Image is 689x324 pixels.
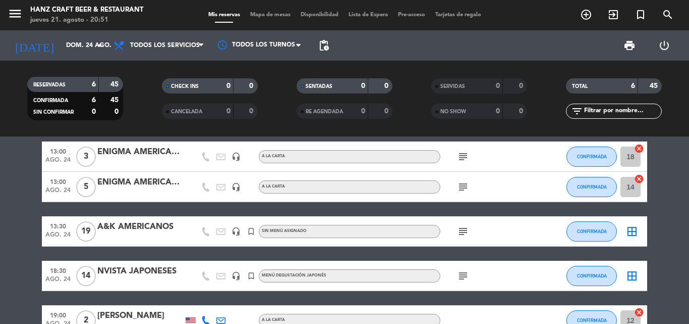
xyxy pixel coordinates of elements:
div: ENIGMA AMERICANOS [97,176,183,189]
span: CANCELADA [171,109,202,114]
strong: 6 [631,82,635,89]
div: NVISTA JAPONESES [97,265,183,278]
span: CONFIRMADA [33,98,68,103]
i: add_circle_outline [580,9,592,21]
i: menu [8,6,23,21]
span: Tarjetas de regalo [430,12,486,18]
i: search [662,9,674,21]
strong: 45 [110,97,121,104]
div: A&K AMERICANOS [97,220,183,234]
span: 14 [76,266,96,286]
i: border_all [626,270,638,282]
i: headset_mic [232,182,241,192]
span: Disponibilidad [296,12,343,18]
input: Filtrar por nombre... [583,106,661,117]
span: A la carta [262,184,285,189]
i: arrow_drop_down [94,39,106,52]
strong: 0 [496,82,500,89]
strong: 0 [361,108,365,115]
i: [DATE] [8,34,61,57]
span: 5 [76,177,96,197]
span: SERVIDAS [440,84,465,89]
span: CONFIRMADA [577,273,607,279]
span: ago. 24 [45,276,71,288]
span: Todos los servicios [130,42,200,49]
span: print [623,39,636,52]
i: cancel [634,144,644,154]
button: CONFIRMADA [566,221,617,242]
span: SIN CONFIRMAR [33,110,74,115]
i: cancel [634,307,644,317]
span: 18:30 [45,264,71,276]
i: subject [457,151,469,163]
i: border_all [626,225,638,238]
span: NO SHOW [440,109,466,114]
i: subject [457,270,469,282]
strong: 0 [384,108,390,115]
i: turned_in_not [635,9,647,21]
strong: 0 [519,108,525,115]
span: Menú degustación japonés [262,273,326,277]
div: jueves 21. agosto - 20:51 [30,15,143,25]
strong: 0 [249,108,255,115]
span: ago. 24 [45,157,71,168]
div: LOG OUT [647,30,681,61]
i: headset_mic [232,227,241,236]
span: SENTADAS [306,84,332,89]
i: filter_list [571,105,583,117]
span: 13:00 [45,145,71,157]
strong: 0 [519,82,525,89]
div: Hanz Craft Beer & Restaurant [30,5,143,15]
strong: 0 [496,108,500,115]
span: 19:00 [45,309,71,320]
span: CONFIRMADA [577,154,607,159]
i: power_settings_new [658,39,670,52]
span: 13:00 [45,175,71,187]
span: ago. 24 [45,187,71,199]
span: Sin menú asignado [262,229,307,233]
strong: 6 [92,97,96,104]
div: ENIGMA AMERICANOS [97,146,183,159]
i: exit_to_app [607,9,619,21]
span: Pre-acceso [393,12,430,18]
i: subject [457,225,469,238]
span: Mapa de mesas [245,12,296,18]
button: CONFIRMADA [566,177,617,197]
span: CHECK INS [171,84,199,89]
span: CONFIRMADA [577,228,607,234]
span: RESERVADAS [33,82,66,87]
button: CONFIRMADA [566,147,617,167]
strong: 0 [92,108,96,115]
i: headset_mic [232,271,241,281]
span: ago. 24 [45,232,71,243]
span: CONFIRMADA [577,184,607,190]
span: 3 [76,147,96,167]
span: Lista de Espera [343,12,393,18]
span: A la carta [262,318,285,322]
strong: 0 [361,82,365,89]
strong: 45 [110,81,121,88]
i: turned_in_not [247,227,256,236]
strong: 0 [384,82,390,89]
i: cancel [634,174,644,184]
strong: 0 [249,82,255,89]
span: CONFIRMADA [577,317,607,323]
span: RE AGENDADA [306,109,343,114]
i: headset_mic [232,152,241,161]
strong: 0 [114,108,121,115]
button: menu [8,6,23,25]
span: 19 [76,221,96,242]
button: CONFIRMADA [566,266,617,286]
i: turned_in_not [247,271,256,281]
span: pending_actions [318,39,330,52]
div: [PERSON_NAME] [97,309,183,322]
strong: 0 [226,108,231,115]
i: subject [457,181,469,193]
span: 13:30 [45,220,71,232]
span: TOTAL [572,84,588,89]
strong: 45 [650,82,660,89]
span: Mis reservas [203,12,245,18]
strong: 6 [92,81,96,88]
span: A la carta [262,154,285,158]
strong: 0 [226,82,231,89]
